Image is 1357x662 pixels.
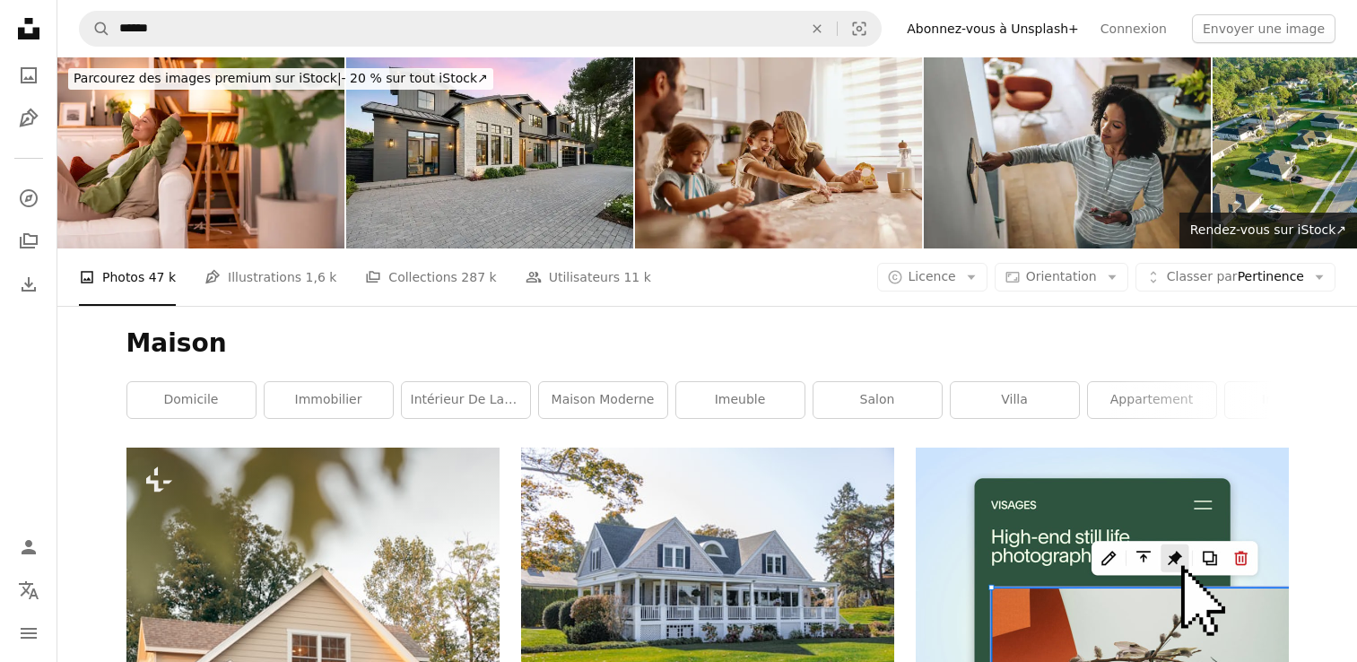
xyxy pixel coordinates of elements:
a: Maison moderne [539,382,667,418]
span: Orientation [1026,269,1097,283]
span: Rendez-vous sur iStock ↗ [1190,222,1346,237]
a: Photos [11,57,47,93]
span: Parcourez des images premium sur iStock | [74,71,342,85]
form: Rechercher des visuels sur tout le site [79,11,882,47]
a: villa [951,382,1079,418]
a: Accueil — Unsplash [11,11,47,50]
span: Classer par [1167,269,1238,283]
button: Envoyer une image [1192,14,1335,43]
div: - 20 % sur tout iStock ↗ [68,68,493,90]
img: Une femme IA ajuste un système de maison intelligente à l’aide d’une tablette numérique [924,57,1211,248]
a: domicile [127,382,256,418]
a: salon [813,382,942,418]
a: Connexion [1090,14,1178,43]
button: Menu [11,615,47,651]
a: Abonnez-vous à Unsplash+ [896,14,1090,43]
a: Illustrations 1,6 k [204,248,336,306]
button: Recherche de visuels [838,12,881,46]
a: intérieur de la maison [402,382,530,418]
span: 1,6 k [306,267,337,287]
a: Illustrations [11,100,47,136]
h1: Maison [126,327,1289,360]
span: 287 k [461,267,496,287]
button: Licence [877,263,987,292]
span: 11 k [623,267,650,287]
a: Connexion / S’inscrire [11,529,47,565]
button: Effacer [797,12,837,46]
a: maison en bois gris [521,563,894,579]
a: Parcourez des images premium sur iStock|- 20 % sur tout iStock↗ [57,57,504,100]
button: Langue [11,572,47,608]
a: Utilisateurs 11 k [526,248,651,306]
button: Rechercher sur Unsplash [80,12,110,46]
a: Rendez-vous sur iStock↗ [1179,213,1357,248]
a: Collections [11,223,47,259]
img: Femme sereine se relaxant sur le canapé, profitant d’un moment paisible à la maison [57,57,344,248]
button: Classer parPertinence [1135,263,1335,292]
a: imeuble [676,382,805,418]
a: Explorer [11,180,47,216]
a: immobilier [265,382,393,418]
a: Collections 287 k [365,248,496,306]
span: Licence [909,269,956,283]
a: intérieur [1225,382,1353,418]
img: Modern luxury home exterior at sunset. [346,57,633,248]
a: Historique de téléchargement [11,266,47,302]
a: appartement [1088,382,1216,418]
img: Mère et fille aimantes faisant un gâteau avec leur famille à la maison. [635,57,922,248]
span: Pertinence [1167,268,1304,286]
button: Orientation [995,263,1128,292]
